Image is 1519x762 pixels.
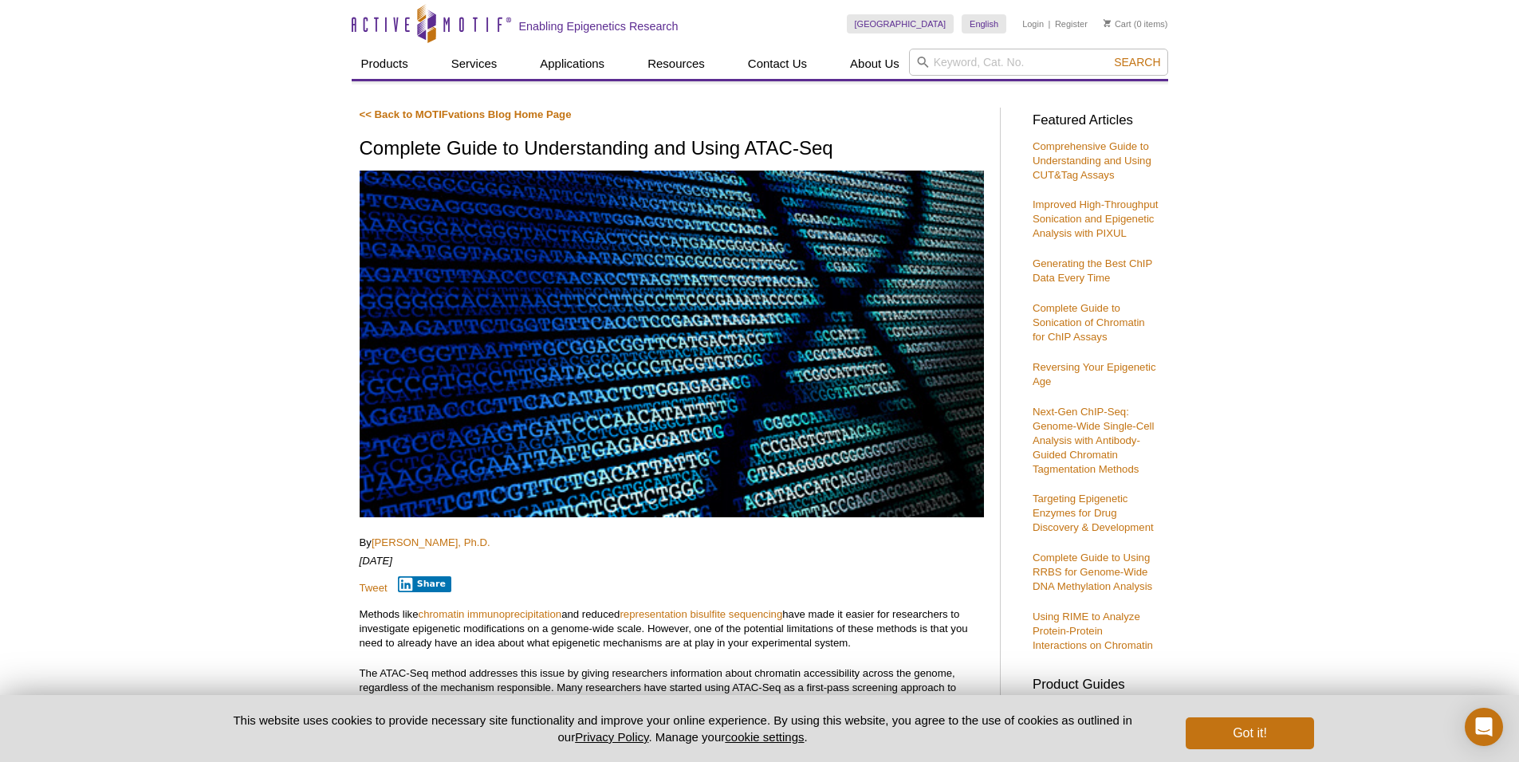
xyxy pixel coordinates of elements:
[1104,18,1131,29] a: Cart
[1186,717,1313,749] button: Got it!
[1022,18,1044,29] a: Login
[360,536,984,550] p: By
[1055,18,1088,29] a: Register
[1049,14,1051,33] li: |
[360,555,393,567] em: [DATE]
[620,608,782,620] a: representation bisulfite sequencing
[1033,493,1154,533] a: Targeting Epigenetic Enzymes for Drug Discovery & Development
[1033,361,1156,387] a: Reversing Your Epigenetic Age
[1033,198,1159,239] a: Improved High-Throughput Sonication and Epigenetic Analysis with PIXUL
[360,138,984,161] h1: Complete Guide to Understanding and Using ATAC-Seq
[372,536,490,548] a: [PERSON_NAME], Ph.D.
[638,49,714,79] a: Resources
[419,608,562,620] a: chromatin immunoprecipitation
[530,49,614,79] a: Applications
[575,730,648,744] a: Privacy Policy
[909,49,1168,76] input: Keyword, Cat. No.
[738,49,817,79] a: Contact Us
[1104,19,1111,27] img: Your Cart
[840,49,909,79] a: About Us
[360,666,984,724] p: The ATAC-Seq method addresses this issue by giving researchers information about chromatin access...
[847,14,954,33] a: [GEOGRAPHIC_DATA]
[1114,56,1160,69] span: Search
[725,730,804,744] button: cookie settings
[1033,140,1151,181] a: Comprehensive Guide to Understanding and Using CUT&Tag Assays
[442,49,507,79] a: Services
[352,49,418,79] a: Products
[1109,55,1165,69] button: Search
[1033,114,1160,128] h3: Featured Articles
[1465,708,1503,746] div: Open Intercom Messenger
[519,19,679,33] h2: Enabling Epigenetics Research
[1033,302,1145,343] a: Complete Guide to Sonication of Chromatin for ChIP Assays
[360,582,388,594] a: Tweet
[1033,552,1152,592] a: Complete Guide to Using RRBS for Genome-Wide DNA Methylation Analysis
[1033,669,1160,692] h3: Product Guides
[360,607,984,650] p: Methods like and reduced have made it easier for researchers to investigate epigenetic modificati...
[360,108,572,120] a: << Back to MOTIFvations Blog Home Page
[962,14,1006,33] a: English
[1033,611,1153,651] a: Using RIME to Analyze Protein-Protein Interactions on Chromatin
[1033,406,1154,475] a: Next-Gen ChIP-Seq: Genome-Wide Single-Cell Analysis with Antibody-Guided Chromatin Tagmentation M...
[398,576,451,592] button: Share
[206,712,1160,745] p: This website uses cookies to provide necessary site functionality and improve your online experie...
[1033,257,1152,284] a: Generating the Best ChIP Data Every Time
[1104,14,1168,33] li: (0 items)
[360,171,984,517] img: ATAC-Seq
